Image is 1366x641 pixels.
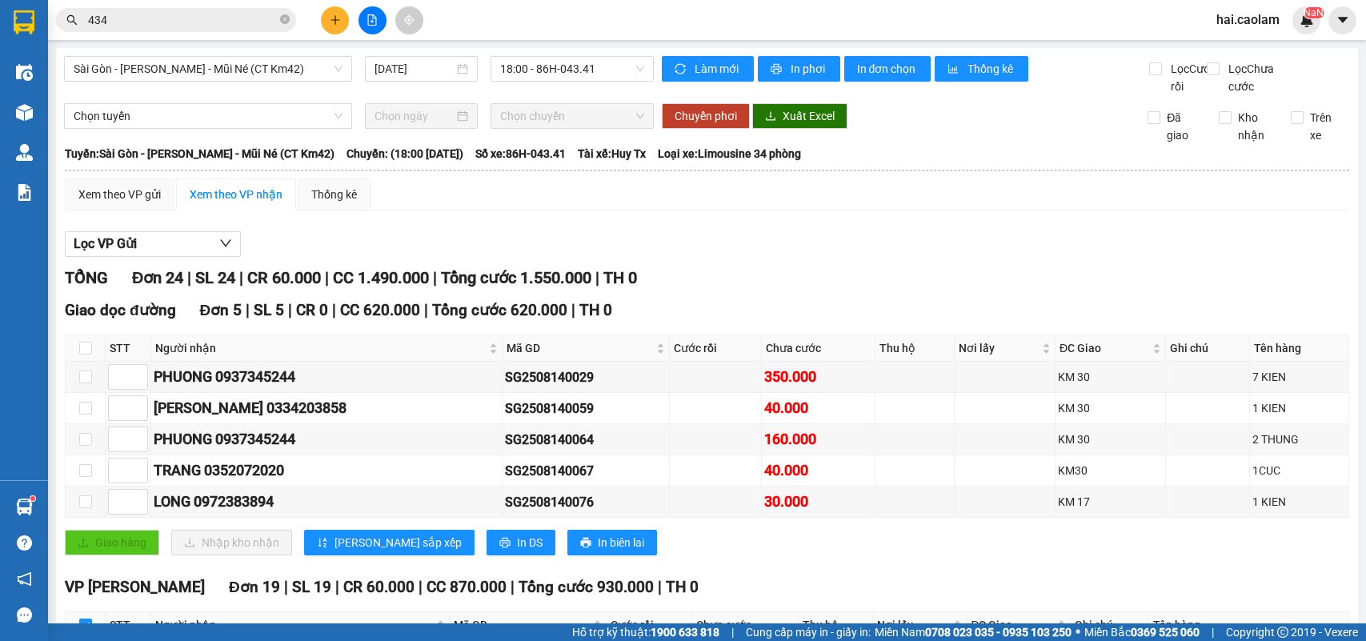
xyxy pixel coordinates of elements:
[764,366,872,388] div: 350.000
[171,530,292,555] button: downloadNhập kho nhận
[280,13,290,28] span: close-circle
[598,534,644,551] span: In biên lai
[572,623,719,641] span: Hỗ trợ kỹ thuật:
[200,301,242,319] span: Đơn 5
[333,268,429,287] span: CC 1.490.000
[764,459,872,482] div: 40.000
[284,578,288,596] span: |
[65,578,205,596] span: VP [PERSON_NAME]
[1076,629,1080,635] span: ⚪️
[1204,10,1292,30] span: hai.caolam
[579,301,612,319] span: TH 0
[500,57,643,81] span: 18:00 - 86H-043.41
[65,301,176,319] span: Giao dọc đường
[288,301,292,319] span: |
[280,14,290,24] span: close-circle
[132,268,183,287] span: Đơn 24
[500,104,643,128] span: Chọn chuyến
[65,147,334,160] b: Tuyến: Sài Gòn - [PERSON_NAME] - Mũi Né (CT Km42)
[959,339,1039,357] span: Nơi lấy
[503,424,670,455] td: SG2508140064
[1058,493,1163,511] div: KM 17
[947,63,961,76] span: bar-chart
[771,63,784,76] span: printer
[746,623,871,641] span: Cung cấp máy in - giấy in:
[764,428,872,451] div: 160.000
[595,268,599,287] span: |
[30,496,35,501] sup: 1
[1252,462,1346,479] div: 1CUC
[14,10,34,34] img: logo-vxr
[419,578,423,596] span: |
[1058,399,1163,417] div: KM 30
[662,103,750,129] button: Chuyển phơi
[155,339,486,357] span: Người nhận
[571,301,575,319] span: |
[1212,623,1214,641] span: |
[66,14,78,26] span: search
[292,578,331,596] span: SL 19
[1131,626,1200,639] strong: 0369 525 060
[16,184,33,201] img: solution-icon
[74,57,343,81] span: Sài Gòn - Phan Thiết - Mũi Né (CT Km42)
[17,607,32,623] span: message
[519,578,654,596] span: Tổng cước 930.000
[16,64,33,81] img: warehouse-icon
[195,268,235,287] span: SL 24
[935,56,1028,82] button: bar-chartThống kê
[752,103,847,129] button: downloadXuất Excel
[155,616,433,634] span: Người nhận
[347,145,463,162] span: Chuyến: (18:00 [DATE])
[424,301,428,319] span: |
[487,530,555,555] button: printerIn DS
[1058,431,1163,448] div: KM 30
[505,461,667,481] div: SG2508140067
[791,60,827,78] span: In phơi
[607,612,693,639] th: Cước rồi
[567,530,657,555] button: printerIn biên lai
[971,616,1053,634] span: ĐC Giao
[666,578,699,596] span: TH 0
[246,301,250,319] span: |
[395,6,423,34] button: aim
[78,186,161,203] div: Xem theo VP gửi
[154,491,499,513] div: LONG 0972383894
[16,104,33,121] img: warehouse-icon
[154,428,499,451] div: PHUONG 0937345244
[692,612,799,639] th: Chưa cước
[658,578,662,596] span: |
[1304,109,1350,144] span: Trên xe
[695,60,741,78] span: Làm mới
[375,107,454,125] input: Chọn ngày
[651,626,719,639] strong: 1900 633 818
[367,14,378,26] span: file-add
[1252,431,1346,448] div: 2 THUNG
[154,397,499,419] div: [PERSON_NAME] 0334203858
[507,339,653,357] span: Mã GD
[403,14,415,26] span: aim
[433,268,437,287] span: |
[1232,109,1278,144] span: Kho nhận
[325,268,329,287] span: |
[311,186,357,203] div: Thống kê
[503,455,670,487] td: SG2508140067
[877,616,951,634] span: Nơi lấy
[427,578,507,596] span: CC 870.000
[65,268,108,287] span: TỔNG
[16,144,33,161] img: warehouse-icon
[454,616,590,634] span: Mã GD
[1304,7,1324,18] sup: NaN
[505,492,667,512] div: SG2508140076
[762,335,875,362] th: Chưa cước
[375,60,454,78] input: 14/08/2025
[359,6,387,34] button: file-add
[219,237,232,250] span: down
[1252,399,1346,417] div: 1 KIEN
[17,535,32,551] span: question-circle
[254,301,284,319] span: SL 5
[875,335,955,362] th: Thu hộ
[332,301,336,319] span: |
[475,145,566,162] span: Số xe: 86H-043.41
[499,537,511,550] span: printer
[154,366,499,388] div: PHUONG 0937345244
